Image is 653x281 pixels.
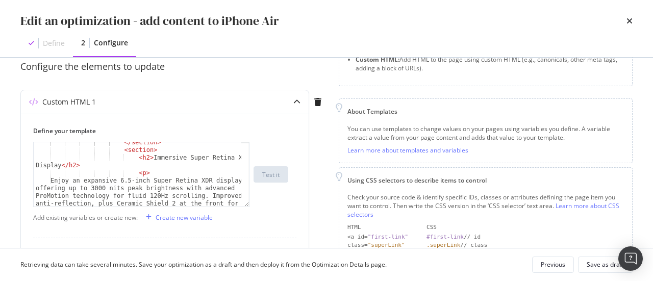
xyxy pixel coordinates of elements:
[347,176,624,185] div: Using CSS selectors to describe items to control
[43,38,65,48] div: Define
[368,242,405,248] div: "superLink"
[347,146,468,155] a: Learn more about templates and variables
[42,97,96,107] div: Custom HTML 1
[33,213,138,222] div: Add existing variables or create new:
[347,124,624,142] div: You can use templates to change values on your pages using variables you define. A variable extra...
[626,12,633,30] div: times
[426,223,624,232] div: CSS
[347,201,619,219] a: Learn more about CSS selectors
[347,223,418,232] div: HTML
[356,55,399,64] strong: Custom HTML:
[426,242,460,248] div: .superLink
[426,234,464,240] div: #first-link
[426,241,624,249] div: // class
[347,233,418,241] div: <a id=
[81,38,85,48] div: 2
[20,60,326,73] div: Configure the elements to update
[20,12,279,30] div: Edit an optimization - add content to iPhone Air
[254,166,288,183] button: Test it
[426,233,624,241] div: // id
[578,257,633,273] button: Save as draft
[156,213,213,222] div: Create new variable
[356,55,624,72] li: Add HTML to the page using custom HTML (e.g., canonicals, other meta tags, adding a block of URLs).
[347,241,418,249] div: class=
[142,209,213,225] button: Create new variable
[541,260,565,269] div: Previous
[262,170,280,179] div: Test it
[20,260,387,269] div: Retrieving data can take several minutes. Save your optimization as a draft and then deploy it fr...
[33,126,288,135] label: Define your template
[347,193,624,219] div: Check your source code & identify specific IDs, classes or attributes defining the page item you ...
[618,246,643,271] div: Open Intercom Messenger
[347,107,624,116] div: About Templates
[94,38,128,48] div: Configure
[368,234,408,240] div: "first-link"
[587,260,624,269] div: Save as draft
[532,257,574,273] button: Previous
